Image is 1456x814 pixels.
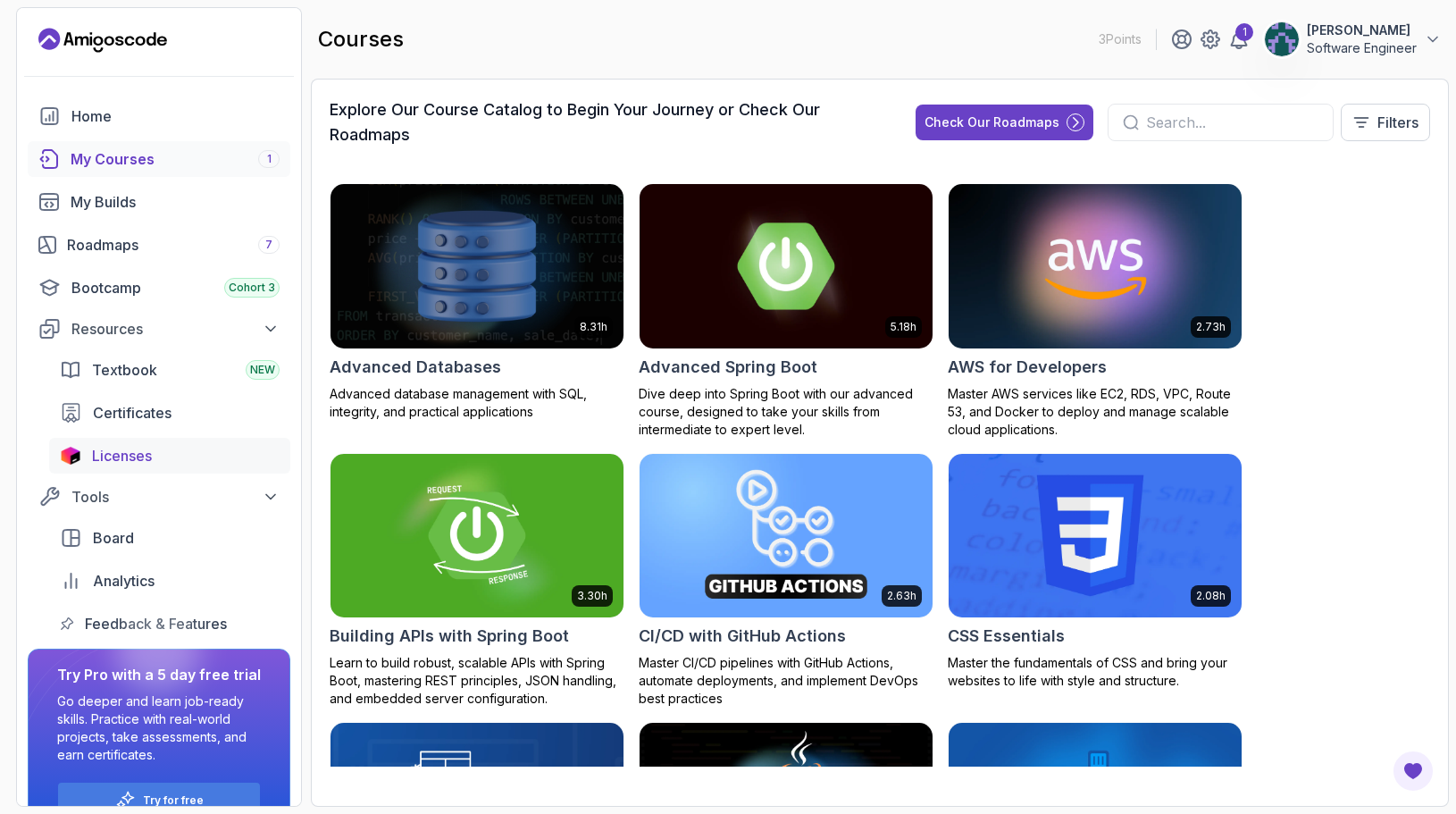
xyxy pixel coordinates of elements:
a: certificates [49,395,290,431]
p: Software Engineer [1307,39,1417,57]
span: Licenses [92,445,152,466]
span: Textbook [92,359,157,381]
p: Master the fundamentals of CSS and bring your websites to life with style and structure. [948,654,1243,690]
h2: AWS for Developers [948,355,1107,380]
a: builds [28,184,290,220]
div: Bootcamp [71,277,280,298]
span: 7 [265,238,272,252]
div: My Courses [71,148,280,170]
div: Home [71,105,280,127]
h2: CSS Essentials [948,624,1065,649]
button: Resources [28,313,290,345]
a: analytics [49,563,290,599]
h2: courses [318,25,404,54]
a: board [49,520,290,556]
img: CI/CD with GitHub Actions card [640,454,933,618]
p: Learn to build robust, scalable APIs with Spring Boot, mastering REST principles, JSON handling, ... [330,654,624,708]
h2: CI/CD with GitHub Actions [639,624,846,649]
div: Resources [71,318,280,340]
input: Search... [1146,112,1318,133]
span: Feedback & Features [85,613,227,634]
h2: Building APIs with Spring Boot [330,624,569,649]
img: Building APIs with Spring Boot card [331,454,623,618]
span: Cohort 3 [229,281,275,295]
a: feedback [49,606,290,642]
p: Go deeper and learn job-ready skills. Practice with real-world projects, take assessments, and ea... [57,692,261,764]
h3: Explore Our Course Catalog to Begin Your Journey or Check Our Roadmaps [330,97,883,147]
p: Filters [1377,112,1418,133]
p: Master AWS services like EC2, RDS, VPC, Route 53, and Docker to deploy and manage scalable cloud ... [948,385,1243,439]
p: Advanced database management with SQL, integrity, and practical applications [330,385,624,421]
a: bootcamp [28,270,290,306]
a: 1 [1228,29,1250,50]
p: [PERSON_NAME] [1307,21,1417,39]
img: user profile image [1265,22,1299,56]
p: 2.63h [887,589,916,603]
p: 3 Points [1099,30,1142,48]
a: CSS Essentials card2.08hCSS EssentialsMaster the fundamentals of CSS and bring your websites to l... [948,453,1243,691]
img: Advanced Databases card [331,184,623,348]
span: Board [93,527,134,549]
p: Master CI/CD pipelines with GitHub Actions, automate deployments, and implement DevOps best pract... [639,654,933,708]
h2: Advanced Databases [330,355,501,380]
button: Tools [28,481,290,513]
h2: Advanced Spring Boot [639,355,817,380]
div: Tools [71,486,280,508]
a: AWS for Developers card2.73hAWS for DevelopersMaster AWS services like EC2, RDS, VPC, Route 53, a... [948,183,1243,439]
button: Filters [1341,104,1430,141]
p: 3.30h [577,589,607,603]
img: CSS Essentials card [949,454,1242,618]
p: 2.08h [1196,589,1226,603]
img: Advanced Spring Boot card [640,184,933,348]
a: Advanced Databases card8.31hAdvanced DatabasesAdvanced database management with SQL, integrity, a... [330,183,624,421]
a: textbook [49,352,290,388]
a: licenses [49,438,290,474]
a: Landing page [38,26,167,55]
a: roadmaps [28,227,290,263]
p: 2.73h [1196,320,1226,334]
p: 8.31h [580,320,607,334]
span: 1 [267,152,272,166]
span: Analytics [93,570,155,592]
a: CI/CD with GitHub Actions card2.63hCI/CD with GitHub ActionsMaster CI/CD pipelines with GitHub Ac... [639,453,933,709]
div: Roadmaps [67,234,280,256]
p: Dive deep into Spring Boot with our advanced course, designed to take your skills from intermedia... [639,385,933,439]
a: Try for free [143,793,204,808]
p: 5.18h [891,320,916,334]
img: jetbrains icon [60,447,81,465]
a: home [28,98,290,134]
div: Check Our Roadmaps [925,113,1059,131]
a: courses [28,141,290,177]
a: Building APIs with Spring Boot card3.30hBuilding APIs with Spring BootLearn to build robust, scal... [330,453,624,709]
span: Certificates [93,402,172,424]
img: AWS for Developers card [949,184,1242,348]
div: 1 [1235,23,1253,41]
div: My Builds [71,191,280,213]
button: user profile image[PERSON_NAME]Software Engineer [1264,21,1442,57]
button: Open Feedback Button [1392,750,1435,793]
a: Advanced Spring Boot card5.18hAdvanced Spring BootDive deep into Spring Boot with our advanced co... [639,183,933,439]
button: Check Our Roadmaps [916,105,1093,140]
span: NEW [250,363,275,377]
